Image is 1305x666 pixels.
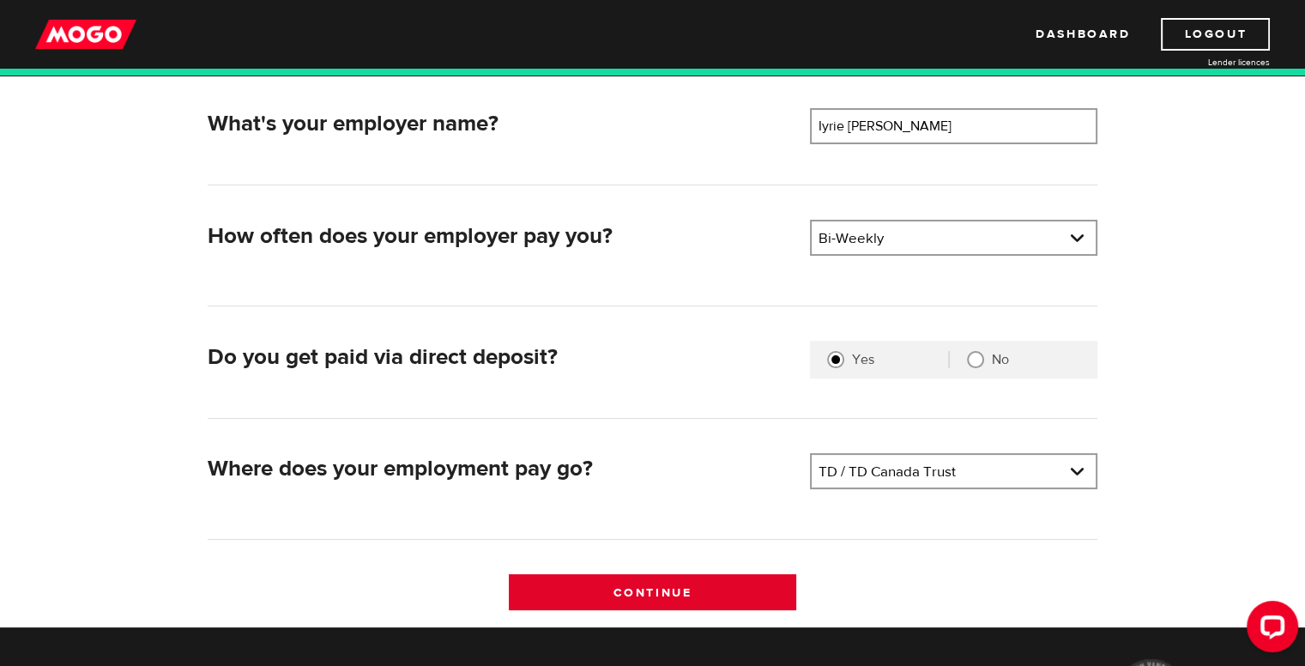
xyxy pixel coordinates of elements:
img: mogo_logo-11ee424be714fa7cbb0f0f49df9e16ec.png [35,18,136,51]
h2: Do you get paid via direct deposit? [208,344,796,371]
a: Lender licences [1141,56,1270,69]
h2: How often does your employer pay you? [208,223,796,250]
a: Dashboard [1036,18,1130,51]
input: Yes [827,351,844,368]
h2: What's your employer name? [208,111,796,137]
input: Continue [509,574,796,610]
a: Logout [1161,18,1270,51]
label: No [992,351,1080,368]
label: Yes [852,351,948,368]
input: No [967,351,984,368]
iframe: LiveChat chat widget [1233,594,1305,666]
h2: Where does your employment pay go? [208,456,796,482]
